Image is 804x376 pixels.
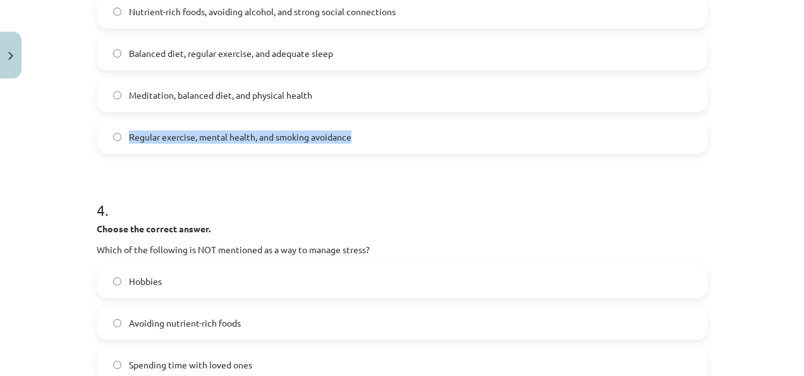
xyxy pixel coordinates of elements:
[129,130,351,144] span: Regular exercise, mental health, and smoking avoidance
[129,89,312,102] span: Meditation, balanced diet, and physical health
[129,275,162,288] span: Hobbies
[113,91,121,99] input: Meditation, balanced diet, and physical health
[97,223,210,234] strong: Choose the correct answer.
[97,243,707,256] p: Which of the following is NOT mentioned as a way to manage stress?
[129,316,241,330] span: Avoiding nutrient-rich foods
[113,361,121,369] input: Spending time with loved ones
[113,49,121,58] input: Balanced diet, regular exercise, and adequate sleep
[113,277,121,285] input: Hobbies
[129,358,252,372] span: Spending time with loved ones
[129,5,396,18] span: Nutrient-rich foods, avoiding alcohol, and strong social connections
[113,8,121,16] input: Nutrient-rich foods, avoiding alcohol, and strong social connections
[129,47,333,60] span: Balanced diet, regular exercise, and adequate sleep
[113,319,121,327] input: Avoiding nutrient-rich foods
[8,52,13,60] img: icon-close-lesson-0947bae3869378f0d4975bcd49f059093ad1ed9edebbc8119c70593378902aed.svg
[97,179,707,218] h1: 4 .
[113,133,121,141] input: Regular exercise, mental health, and smoking avoidance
